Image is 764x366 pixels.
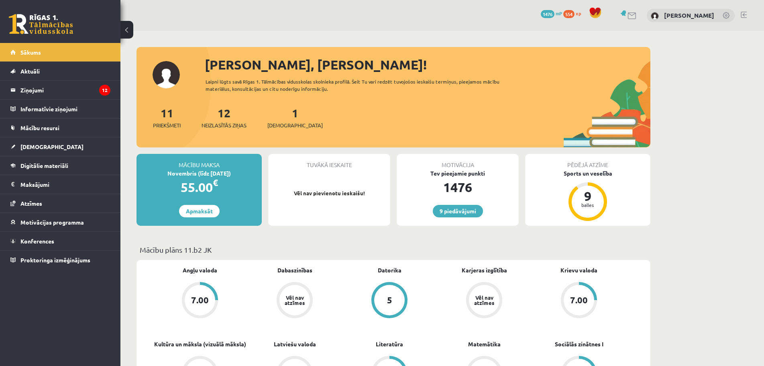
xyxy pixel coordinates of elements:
[378,266,401,274] a: Datorika
[206,78,514,92] div: Laipni lūgts savā Rīgas 1. Tālmācības vidusskolas skolnieka profilā. Šeit Tu vari redzēt tuvojošo...
[10,251,110,269] a: Proktoringa izmēģinājums
[20,237,54,245] span: Konferences
[10,43,110,61] a: Sākums
[20,100,110,118] legend: Informatīvie ziņojumi
[213,177,218,188] span: €
[267,106,323,129] a: 1[DEMOGRAPHIC_DATA]
[267,121,323,129] span: [DEMOGRAPHIC_DATA]
[202,121,247,129] span: Neizlasītās ziņas
[137,178,262,197] div: 55.00
[397,178,519,197] div: 1476
[153,121,181,129] span: Priekšmeti
[10,194,110,213] a: Atzīmes
[473,295,495,305] div: Vēl nav atzīmes
[576,202,600,207] div: balles
[137,154,262,169] div: Mācību maksa
[179,205,220,217] a: Apmaksāt
[437,282,532,320] a: Vēl nav atzīmes
[277,266,312,274] a: Dabaszinības
[570,296,588,305] div: 7.00
[387,296,392,305] div: 5
[153,106,181,129] a: 11Priekšmeti
[563,10,585,16] a: 554 xp
[20,219,84,226] span: Motivācijas programma
[283,295,306,305] div: Vēl nav atzīmes
[20,67,40,75] span: Aktuāli
[10,175,110,194] a: Maksājumi
[20,256,90,264] span: Proktoringa izmēģinājums
[10,62,110,80] a: Aktuāli
[153,282,247,320] a: 7.00
[154,340,246,348] a: Kultūra un māksla (vizuālā māksla)
[10,100,110,118] a: Informatīvie ziņojumi
[247,282,342,320] a: Vēl nav atzīmes
[376,340,403,348] a: Literatūra
[10,156,110,175] a: Digitālie materiāli
[183,266,217,274] a: Angļu valoda
[525,154,650,169] div: Pēdējā atzīme
[468,340,501,348] a: Matemātika
[20,200,42,207] span: Atzīmes
[202,106,247,129] a: 12Neizlasītās ziņas
[541,10,554,18] span: 1476
[191,296,209,305] div: 7.00
[137,169,262,178] div: Novembris (līdz [DATE])
[433,205,483,217] a: 9 piedāvājumi
[555,340,603,348] a: Sociālās zinātnes I
[560,266,597,274] a: Krievu valoda
[20,81,110,99] legend: Ziņojumi
[576,190,600,202] div: 9
[397,154,519,169] div: Motivācija
[272,189,386,197] p: Vēl nav pievienotu ieskaišu!
[99,85,110,96] i: 12
[10,213,110,231] a: Motivācijas programma
[10,232,110,250] a: Konferences
[462,266,507,274] a: Karjeras izglītība
[541,10,562,16] a: 1476 mP
[10,81,110,99] a: Ziņojumi12
[10,137,110,156] a: [DEMOGRAPHIC_DATA]
[342,282,437,320] a: 5
[20,49,41,56] span: Sākums
[205,55,650,74] div: [PERSON_NAME], [PERSON_NAME]!
[651,12,659,20] img: Jānis Mārtiņš Kazuberns
[20,175,110,194] legend: Maksājumi
[9,14,73,34] a: Rīgas 1. Tālmācības vidusskola
[10,119,110,137] a: Mācību resursi
[20,162,68,169] span: Digitālie materiāli
[274,340,316,348] a: Latviešu valoda
[525,169,650,178] div: Sports un veselība
[20,143,84,150] span: [DEMOGRAPHIC_DATA]
[140,244,647,255] p: Mācību plāns 11.b2 JK
[532,282,626,320] a: 7.00
[556,10,562,16] span: mP
[20,124,59,131] span: Mācību resursi
[525,169,650,222] a: Sports un veselība 9 balles
[397,169,519,178] div: Tev pieejamie punkti
[576,10,581,16] span: xp
[563,10,575,18] span: 554
[268,154,390,169] div: Tuvākā ieskaite
[664,11,714,19] a: [PERSON_NAME]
